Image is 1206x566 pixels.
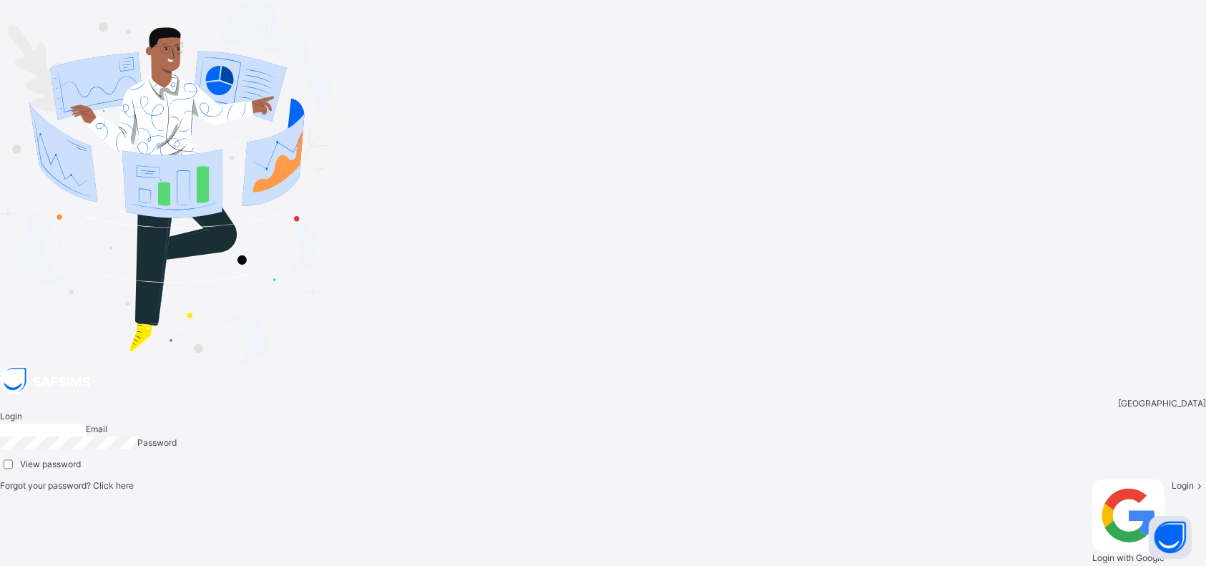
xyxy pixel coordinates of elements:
[93,480,134,491] a: Click here
[1118,397,1206,410] span: [GEOGRAPHIC_DATA]
[86,424,107,434] span: Email
[20,458,81,471] label: View password
[137,437,177,448] span: Password
[1092,479,1165,552] img: google.396cfc9801f0270233282035f929180a.svg
[1149,516,1192,559] button: Open asap
[1172,480,1194,491] span: Login
[1092,552,1165,563] span: Login with Google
